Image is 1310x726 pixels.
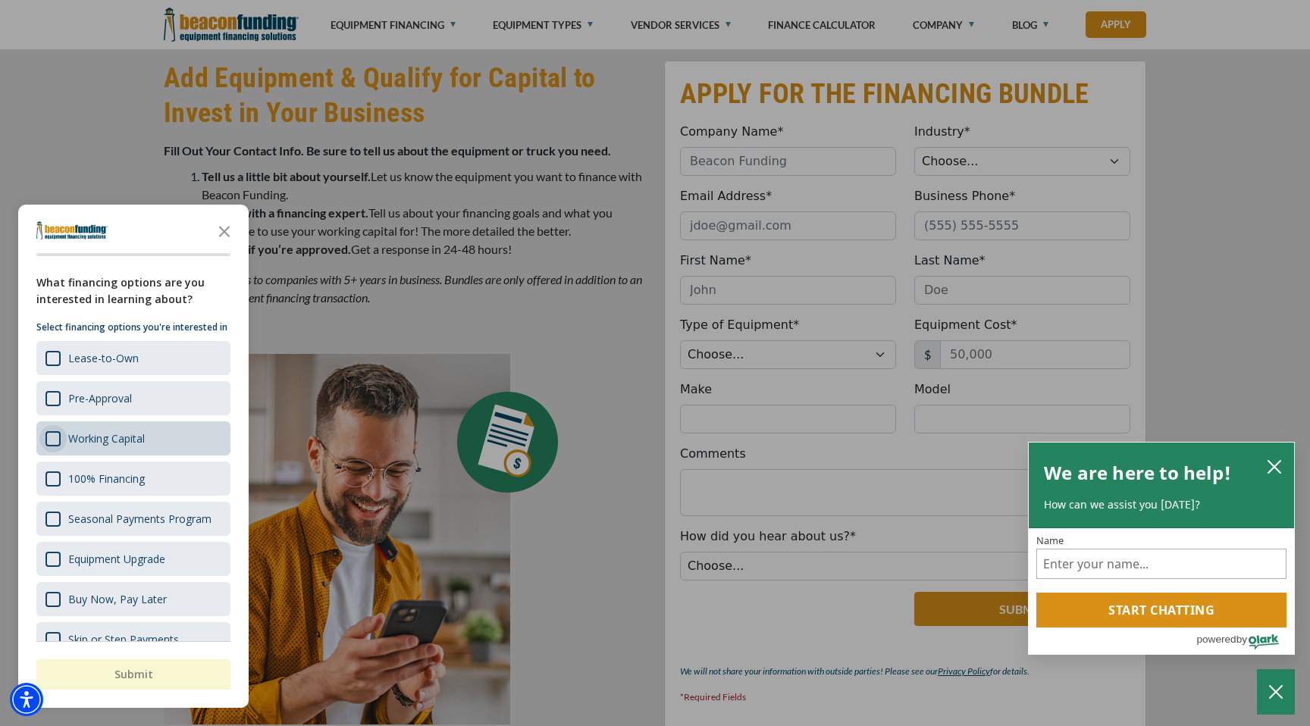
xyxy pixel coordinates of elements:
button: Submit [36,659,230,690]
p: How can we assist you [DATE]? [1044,497,1279,512]
div: Seasonal Payments Program [36,502,230,536]
div: Survey [18,205,249,708]
div: olark chatbox [1028,442,1295,656]
div: Pre-Approval [68,391,132,405]
div: Skip or Step Payments [68,632,179,646]
span: by [1236,630,1247,649]
div: Equipment Upgrade [36,542,230,576]
div: Equipment Upgrade [68,552,165,566]
div: What financing options are you interested in learning about? [36,274,230,308]
a: Powered by Olark [1196,628,1294,654]
div: Lease-to-Own [36,341,230,375]
input: Name [1036,549,1286,579]
img: Company logo [36,221,108,239]
div: 100% Financing [68,471,145,486]
div: 100% Financing [36,462,230,496]
div: Accessibility Menu [10,683,43,716]
div: Buy Now, Pay Later [68,592,167,606]
label: Name [1036,536,1286,546]
div: Working Capital [68,431,145,446]
div: Skip or Step Payments [36,622,230,656]
h2: We are here to help! [1044,458,1231,488]
div: Working Capital [36,421,230,455]
button: close chatbox [1262,455,1286,477]
span: powered [1196,630,1236,649]
div: Lease-to-Own [68,351,139,365]
div: Buy Now, Pay Later [36,582,230,616]
button: Start chatting [1036,593,1286,627]
p: Select financing options you're interested in [36,320,230,335]
div: Pre-Approval [36,381,230,415]
button: Close Chatbox [1257,669,1295,715]
button: Close the survey [209,215,240,246]
div: Seasonal Payments Program [68,512,212,526]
